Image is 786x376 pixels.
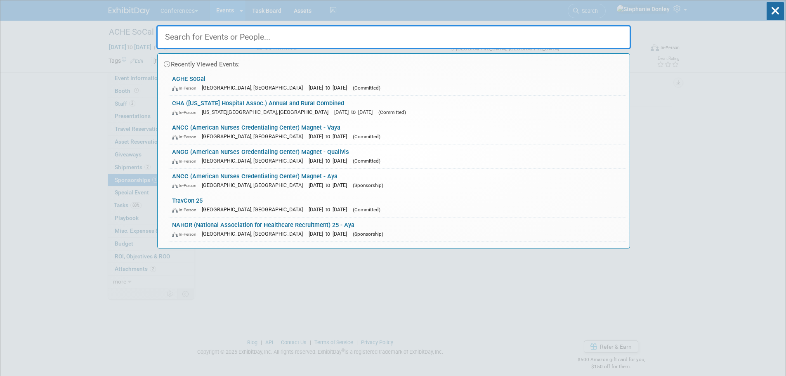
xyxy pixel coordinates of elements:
span: (Committed) [353,85,380,91]
span: In-Person [172,232,200,237]
span: In-Person [172,158,200,164]
span: (Committed) [353,158,380,164]
span: In-Person [172,85,200,91]
span: In-Person [172,110,200,115]
a: ANCC (American Nurses Credentialing Center) Magnet - Aya In-Person [GEOGRAPHIC_DATA], [GEOGRAPHIC... [168,169,625,193]
span: [US_STATE][GEOGRAPHIC_DATA], [GEOGRAPHIC_DATA] [202,109,333,115]
span: [GEOGRAPHIC_DATA], [GEOGRAPHIC_DATA] [202,231,307,237]
span: [GEOGRAPHIC_DATA], [GEOGRAPHIC_DATA] [202,206,307,213]
span: [DATE] to [DATE] [309,182,351,188]
div: Recently Viewed Events: [162,54,625,71]
span: (Committed) [353,134,380,140]
a: NAHCR (National Association for Healthcare Recruitment) 25 - Aya In-Person [GEOGRAPHIC_DATA], [GE... [168,218,625,241]
span: [DATE] to [DATE] [309,133,351,140]
span: (Sponsorship) [353,231,383,237]
span: [DATE] to [DATE] [309,231,351,237]
span: (Sponsorship) [353,182,383,188]
span: In-Person [172,134,200,140]
span: [GEOGRAPHIC_DATA], [GEOGRAPHIC_DATA] [202,158,307,164]
a: ANCC (American Nurses Credentialing Center) Magnet - Vaya In-Person [GEOGRAPHIC_DATA], [GEOGRAPHI... [168,120,625,144]
span: In-Person [172,207,200,213]
span: [DATE] to [DATE] [334,109,377,115]
a: ACHE SoCal In-Person [GEOGRAPHIC_DATA], [GEOGRAPHIC_DATA] [DATE] to [DATE] (Committed) [168,71,625,95]
a: CHA ([US_STATE] Hospital Assoc.) Annual and Rural Combined In-Person [US_STATE][GEOGRAPHIC_DATA],... [168,96,625,120]
span: In-Person [172,183,200,188]
span: (Committed) [353,207,380,213]
a: TravCon 25 In-Person [GEOGRAPHIC_DATA], [GEOGRAPHIC_DATA] [DATE] to [DATE] (Committed) [168,193,625,217]
span: [DATE] to [DATE] [309,206,351,213]
span: [GEOGRAPHIC_DATA], [GEOGRAPHIC_DATA] [202,182,307,188]
span: (Committed) [378,109,406,115]
span: [DATE] to [DATE] [309,158,351,164]
a: ANCC (American Nurses Credentialing Center) Magnet - Qualivis In-Person [GEOGRAPHIC_DATA], [GEOGR... [168,144,625,168]
span: [GEOGRAPHIC_DATA], [GEOGRAPHIC_DATA] [202,85,307,91]
span: [GEOGRAPHIC_DATA], [GEOGRAPHIC_DATA] [202,133,307,140]
input: Search for Events or People... [156,25,631,49]
span: [DATE] to [DATE] [309,85,351,91]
